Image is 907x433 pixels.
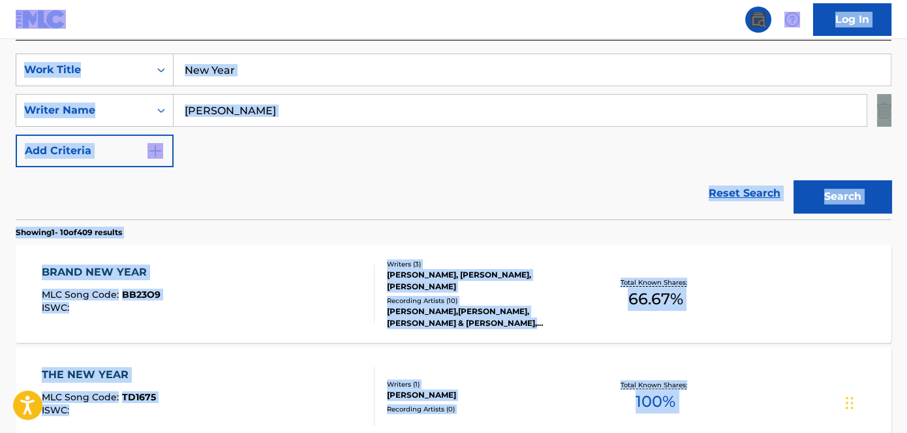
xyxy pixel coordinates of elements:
[24,62,142,78] div: Work Title
[387,306,583,329] div: [PERSON_NAME],[PERSON_NAME], [PERSON_NAME] & [PERSON_NAME], [PERSON_NAME], [PERSON_NAME], [PERSON...
[16,135,174,167] button: Add Criteria
[387,269,583,293] div: [PERSON_NAME], [PERSON_NAME], [PERSON_NAME]
[147,143,163,159] img: 9d2ae6d4665cec9f34b9.svg
[16,245,891,343] a: BRAND NEW YEARMLC Song Code:BB23O9ISWC:Writers (3)[PERSON_NAME], [PERSON_NAME], [PERSON_NAME]Reco...
[387,296,583,306] div: Recording Artists ( 10 )
[813,3,891,36] a: Log In
[42,404,72,416] span: ISWC :
[846,383,853,423] div: Drag
[42,289,122,300] span: MLC Song Code :
[42,302,72,313] span: ISWC :
[702,179,787,208] a: Reset Search
[387,389,583,401] div: [PERSON_NAME]
[16,227,122,238] p: Showing 1 - 10 of 409 results
[387,404,583,414] div: Recording Artists ( 0 )
[621,278,690,287] p: Total Known Shares:
[877,94,891,127] img: Delete Criterion
[842,370,907,433] iframe: Chat Widget
[636,390,675,413] span: 100 %
[42,391,122,403] span: MLC Song Code :
[24,103,142,118] div: Writer Name
[122,391,156,403] span: TD1675
[784,12,800,27] img: help
[387,379,583,389] div: Writers ( 1 )
[42,265,161,280] div: BRAND NEW YEAR
[16,54,891,219] form: Search Form
[628,287,683,311] span: 66.67 %
[122,289,161,300] span: BB23O9
[16,10,66,29] img: MLC Logo
[793,180,891,213] button: Search
[387,259,583,269] div: Writers ( 3 )
[779,7,805,33] div: Help
[621,380,690,390] p: Total Known Shares:
[42,367,156,383] div: THE NEW YEAR
[745,7,771,33] a: Public Search
[750,12,766,27] img: search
